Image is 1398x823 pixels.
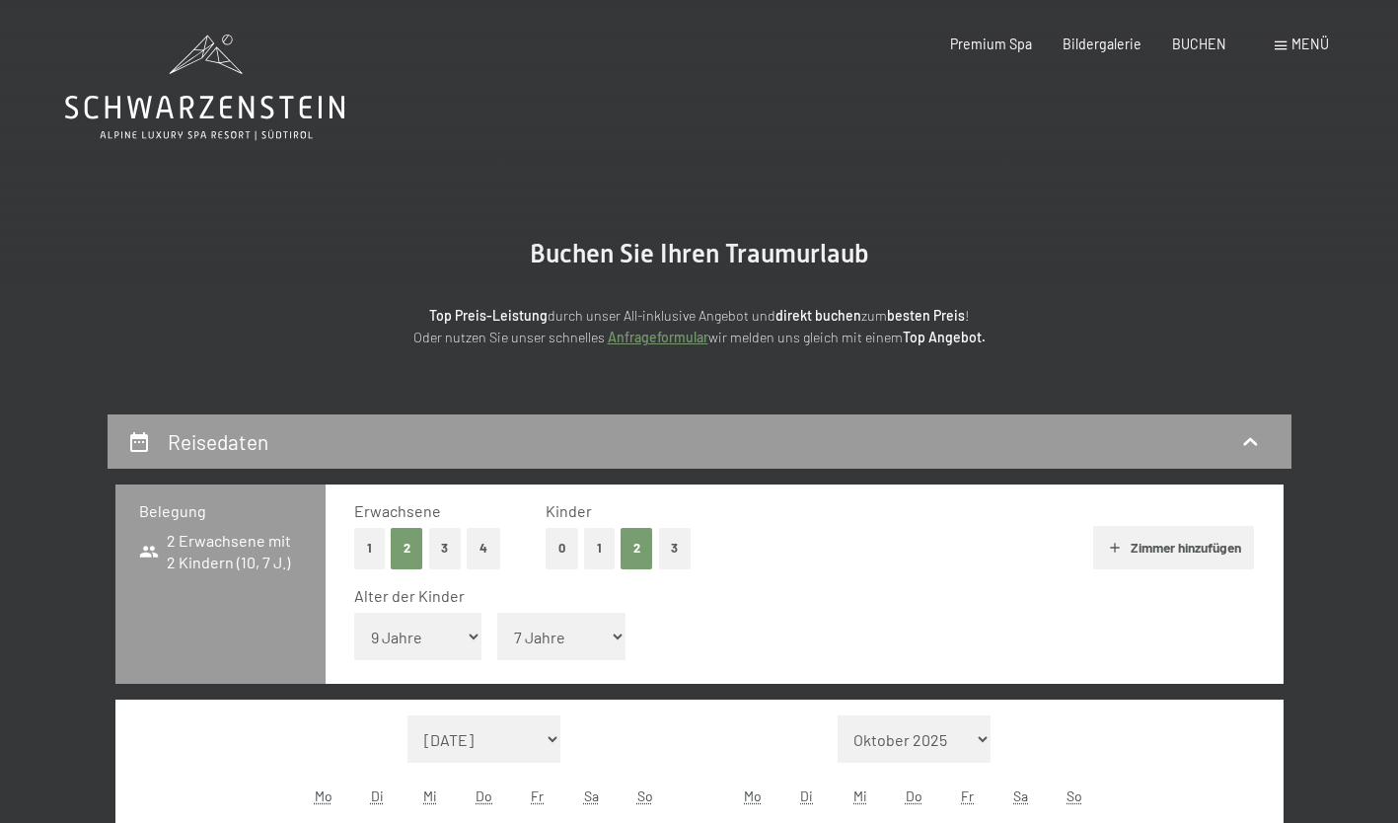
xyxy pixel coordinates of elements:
[429,528,462,568] button: 3
[467,528,500,568] button: 4
[950,36,1032,52] a: Premium Spa
[637,787,653,804] abbr: Sonntag
[391,528,423,568] button: 2
[584,528,615,568] button: 1
[608,329,708,345] a: Anfrageformular
[961,787,974,804] abbr: Freitag
[744,787,762,804] abbr: Montag
[546,528,578,568] button: 0
[530,239,869,268] span: Buchen Sie Ihren Traumurlaub
[1013,787,1028,804] abbr: Samstag
[354,585,1239,607] div: Alter der Kinder
[906,787,922,804] abbr: Donnerstag
[775,307,861,324] strong: direkt buchen
[371,787,384,804] abbr: Dienstag
[659,528,692,568] button: 3
[621,528,653,568] button: 2
[531,787,544,804] abbr: Freitag
[1063,36,1141,52] a: Bildergalerie
[546,501,592,520] span: Kinder
[1291,36,1329,52] span: Menü
[800,787,813,804] abbr: Dienstag
[584,787,599,804] abbr: Samstag
[476,787,492,804] abbr: Donnerstag
[354,528,385,568] button: 1
[139,500,302,522] h3: Belegung
[1172,36,1226,52] a: BUCHEN
[1067,787,1082,804] abbr: Sonntag
[903,329,986,345] strong: Top Angebot.
[168,429,268,454] h2: Reisedaten
[853,787,867,804] abbr: Mittwoch
[139,530,302,574] span: 2 Erwachsene mit 2 Kindern (10, 7 J.)
[1093,526,1254,569] button: Zimmer hinzufügen
[429,307,548,324] strong: Top Preis-Leistung
[315,787,332,804] abbr: Montag
[265,305,1134,349] p: durch unser All-inklusive Angebot und zum ! Oder nutzen Sie unser schnelles wir melden uns gleich...
[887,307,965,324] strong: besten Preis
[354,501,441,520] span: Erwachsene
[423,787,437,804] abbr: Mittwoch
